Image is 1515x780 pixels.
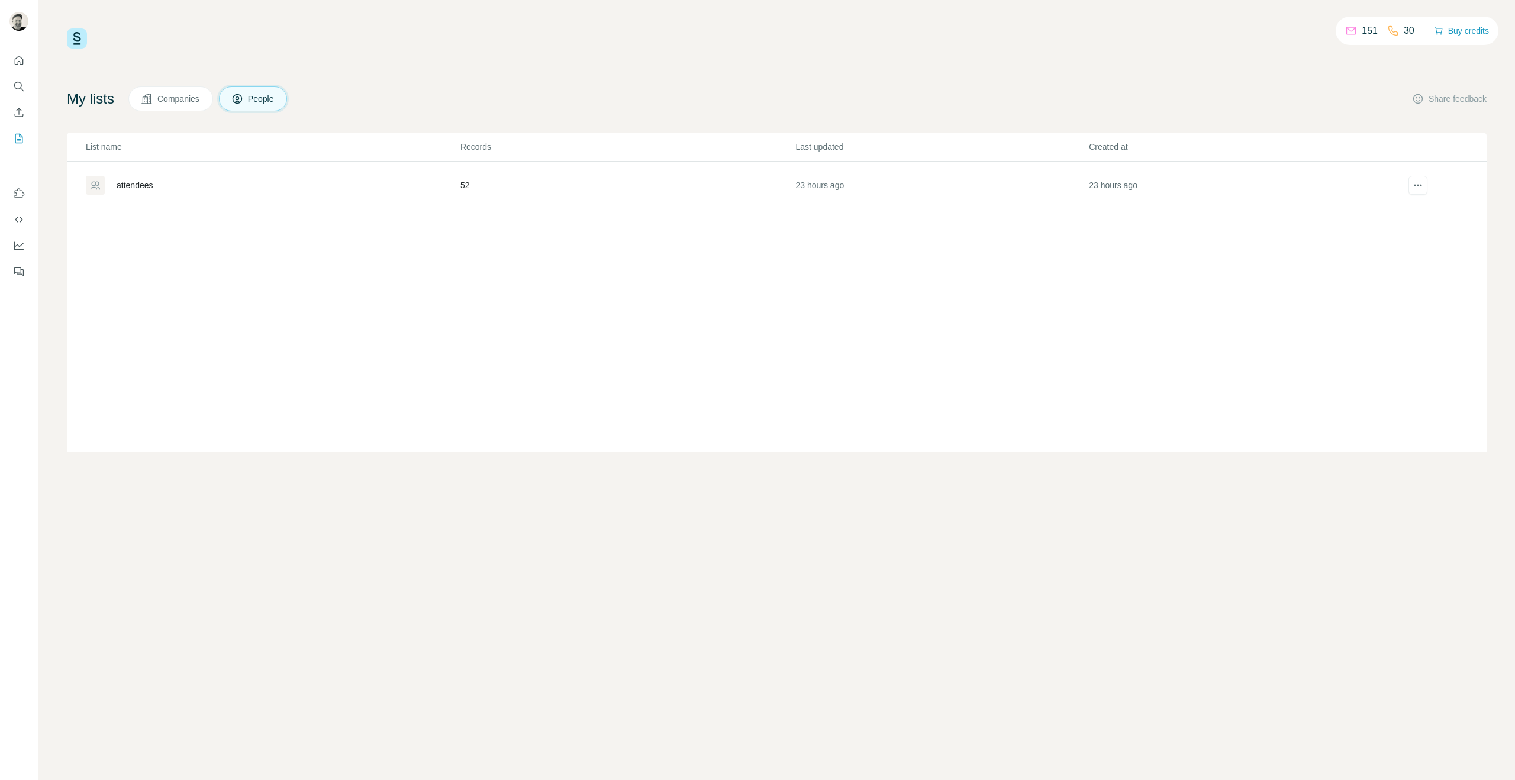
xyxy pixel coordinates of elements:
[9,128,28,149] button: My lists
[9,209,28,230] button: Use Surfe API
[795,141,1088,153] p: Last updated
[1088,162,1382,209] td: 23 hours ago
[9,102,28,123] button: Enrich CSV
[9,12,28,31] img: Avatar
[1404,24,1414,38] p: 30
[460,162,795,209] td: 52
[1362,24,1378,38] p: 151
[1412,93,1487,105] button: Share feedback
[157,93,201,105] span: Companies
[1089,141,1381,153] p: Created at
[9,76,28,97] button: Search
[9,183,28,204] button: Use Surfe on LinkedIn
[1408,176,1427,195] button: actions
[9,261,28,282] button: Feedback
[9,50,28,71] button: Quick start
[67,89,114,108] h4: My lists
[9,235,28,256] button: Dashboard
[460,141,795,153] p: Records
[248,93,275,105] span: People
[795,162,1088,209] td: 23 hours ago
[1434,22,1489,39] button: Buy credits
[67,28,87,49] img: Surfe Logo
[86,141,459,153] p: List name
[117,179,153,191] div: attendees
